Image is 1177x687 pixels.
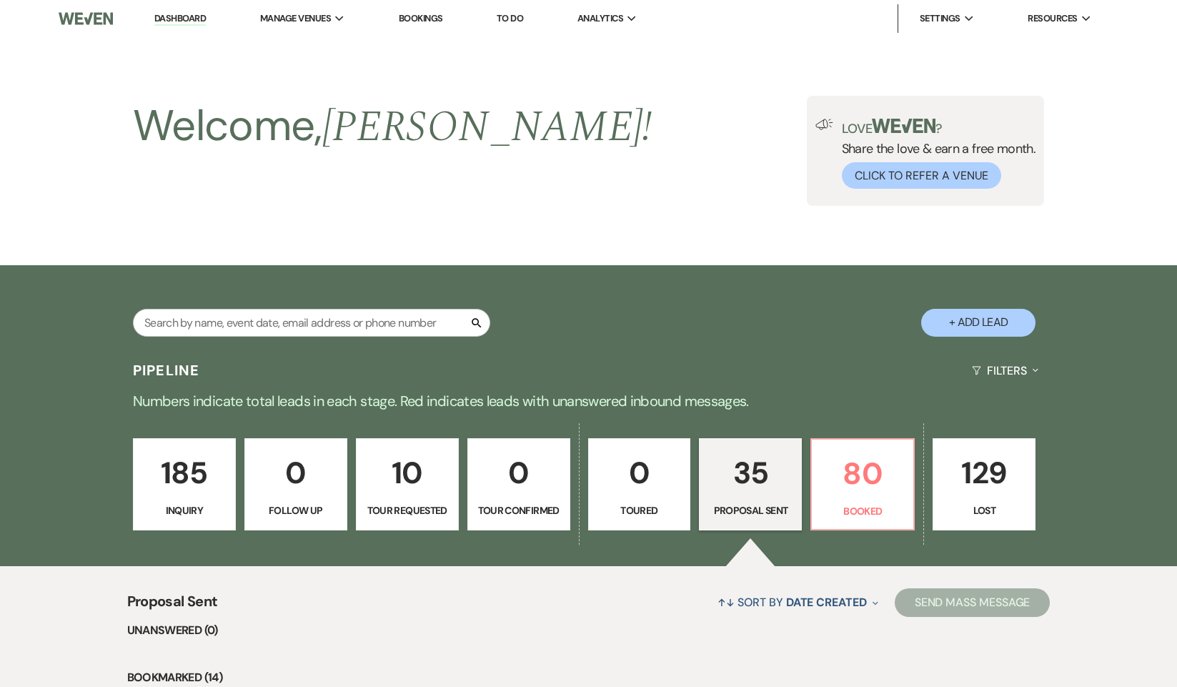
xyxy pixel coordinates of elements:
span: Proposal Sent [127,590,218,621]
p: Inquiry [142,503,227,518]
li: Unanswered (0) [127,621,1051,640]
span: Date Created [786,595,867,610]
p: 80 [820,450,905,498]
span: Resources [1028,11,1077,26]
span: Analytics [577,11,623,26]
a: To Do [497,12,523,24]
p: Booked [820,503,905,519]
p: Numbers indicate total leads in each stage. Red indicates leads with unanswered inbound messages. [74,390,1103,412]
p: Follow Up [254,503,338,518]
p: 185 [142,449,227,497]
a: 0Follow Up [244,438,347,531]
a: 10Tour Requested [356,438,459,531]
button: Filters [966,352,1044,390]
a: 185Inquiry [133,438,236,531]
span: ↑↓ [717,595,735,610]
button: Send Mass Message [895,588,1051,617]
p: 35 [708,449,793,497]
span: [PERSON_NAME] ! [322,94,652,160]
span: Settings [920,11,960,26]
li: Bookmarked (14) [127,668,1051,687]
a: Dashboard [154,12,206,26]
a: Bookings [399,12,443,24]
a: 80Booked [810,438,915,531]
a: 0Toured [588,438,691,531]
p: Toured [597,503,682,518]
input: Search by name, event date, email address or phone number [133,309,490,337]
p: Lost [942,503,1026,518]
button: Click to Refer a Venue [842,162,1001,189]
p: Love ? [842,119,1036,135]
p: 0 [254,449,338,497]
a: 0Tour Confirmed [467,438,570,531]
a: 129Lost [933,438,1036,531]
img: Weven Logo [59,4,113,34]
p: Proposal Sent [708,503,793,518]
p: 0 [597,449,682,497]
button: + Add Lead [921,309,1036,337]
span: Manage Venues [260,11,331,26]
p: 0 [477,449,561,497]
p: 10 [365,449,450,497]
p: 129 [942,449,1026,497]
img: weven-logo-green.svg [872,119,935,133]
p: Tour Requested [365,503,450,518]
h2: Welcome, [133,96,652,157]
h3: Pipeline [133,360,200,380]
img: loud-speaker-illustration.svg [815,119,833,130]
p: Tour Confirmed [477,503,561,518]
a: 35Proposal Sent [699,438,802,531]
div: Share the love & earn a free month. [833,119,1036,189]
button: Sort By Date Created [712,583,883,621]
